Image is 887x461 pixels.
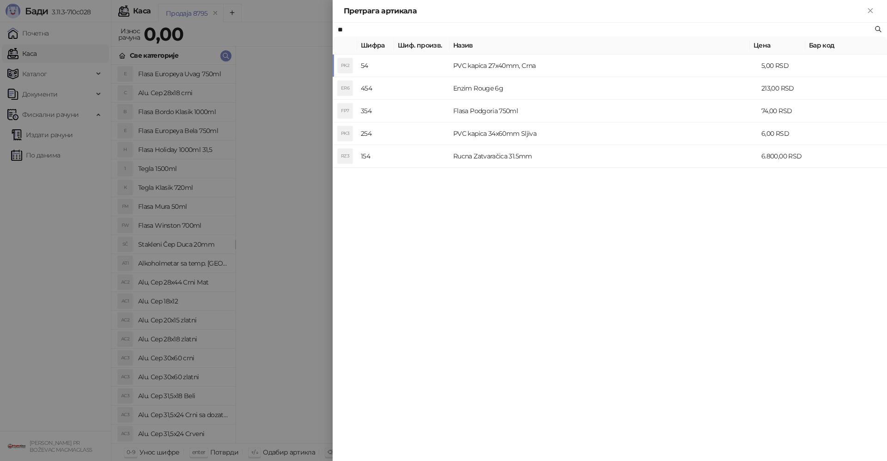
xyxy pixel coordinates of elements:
[450,55,758,77] td: PVC kapica 27x40mm, Crna
[450,122,758,145] td: PVC kapica 34x60mm Sljiva
[338,58,352,73] div: PK2
[338,149,352,164] div: RZ3
[450,145,758,168] td: Rucna Zatvaračica 31.5mm
[357,55,394,77] td: 54
[450,100,758,122] td: Flasa Podgoria 750ml
[758,122,813,145] td: 6,00 RSD
[758,145,813,168] td: 6.800,00 RSD
[394,36,450,55] th: Шиф. произв.
[758,55,813,77] td: 5,00 RSD
[338,103,352,118] div: FP7
[450,77,758,100] td: Enzim Rouge 6g
[758,77,813,100] td: 213,00 RSD
[357,77,394,100] td: 454
[750,36,805,55] th: Цена
[450,36,750,55] th: Назив
[805,36,879,55] th: Бар код
[338,126,352,141] div: PK3
[758,100,813,122] td: 74,00 RSD
[357,36,394,55] th: Шифра
[357,122,394,145] td: 254
[865,6,876,17] button: Close
[357,145,394,168] td: 154
[357,100,394,122] td: 354
[344,6,865,17] div: Претрага артикала
[338,81,352,96] div: ER6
